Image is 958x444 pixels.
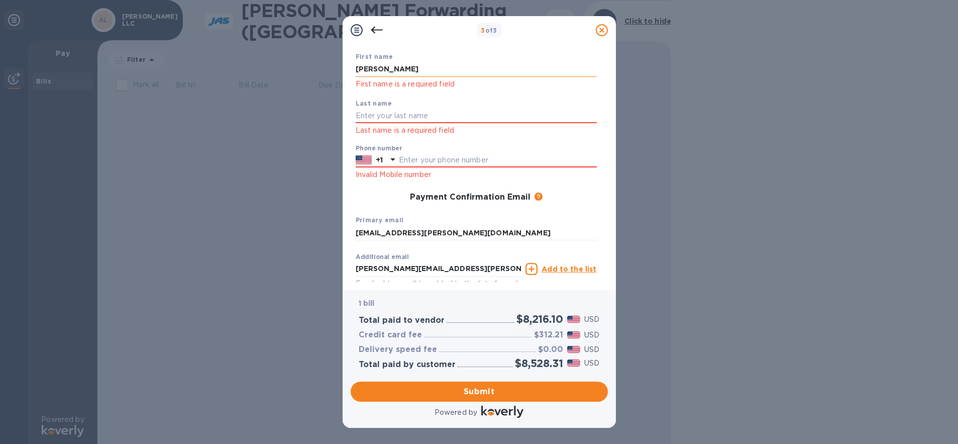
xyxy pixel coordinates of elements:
p: Powered by [435,407,477,418]
p: +1 [376,155,383,165]
h3: Credit card fee [359,330,422,340]
b: 1 bill [359,299,375,307]
img: USD [567,331,581,338]
p: Invalid Mobile number [356,169,597,181]
label: Phone number [356,145,402,151]
h3: Total paid by customer [359,360,456,370]
b: Last name [356,100,392,107]
input: Enter your phone number [399,153,597,168]
p: Last name is a required field [356,125,597,136]
b: Primary email [356,216,404,224]
b: First name [356,53,393,60]
u: Add to the list [542,265,596,273]
h2: $8,216.10 [516,313,563,325]
span: 3 [481,27,485,34]
img: USD [567,360,581,367]
h3: $0.00 [538,345,563,354]
button: Submit [351,382,608,402]
input: Enter your last name [356,109,597,124]
h3: Payment Confirmation Email [410,193,530,202]
img: US [356,154,372,165]
input: Enter additional email [356,261,522,277]
span: Submit [359,386,600,398]
p: Email address will be added to the list of emails [356,278,522,290]
h2: $8,528.31 [515,357,563,370]
p: USD [584,344,599,355]
img: USD [567,316,581,323]
img: USD [567,346,581,353]
label: Additional email [356,254,409,260]
b: of 3 [481,27,497,34]
p: First name is a required field [356,78,597,90]
img: Logo [481,406,523,418]
p: USD [584,314,599,325]
p: USD [584,330,599,340]
input: Enter your primary name [356,225,597,240]
p: USD [584,358,599,369]
h3: $312.21 [534,330,563,340]
h3: Delivery speed fee [359,345,437,354]
input: Enter your first name [356,62,597,77]
h3: Total paid to vendor [359,316,445,325]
